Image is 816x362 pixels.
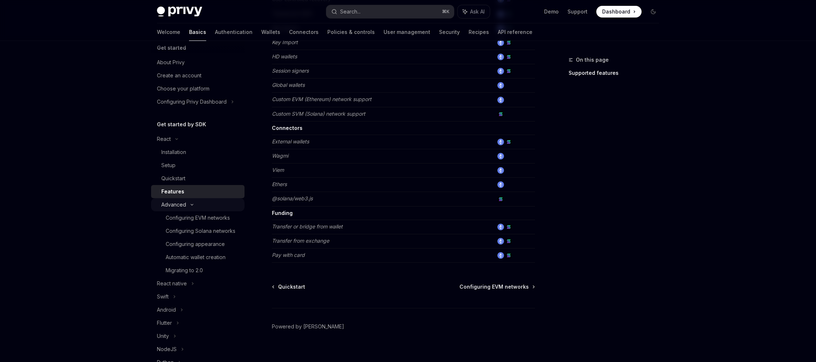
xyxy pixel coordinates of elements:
[166,240,225,249] div: Configuring appearance
[272,153,288,159] em: Wagmi
[278,283,305,290] span: Quickstart
[272,39,298,45] em: Key Import
[505,238,512,244] img: solana.png
[272,323,344,330] a: Powered by [PERSON_NAME]
[151,159,245,172] a: Setup
[272,111,365,117] em: Custom SVM (Solana) network support
[497,167,504,174] img: ethereum.png
[505,54,512,60] img: solana.png
[157,279,187,288] div: React native
[166,227,235,235] div: Configuring Solana networks
[157,84,209,93] div: Choose your platform
[272,210,293,216] strong: Funding
[567,8,588,15] a: Support
[157,305,176,314] div: Android
[151,69,245,82] a: Create an account
[497,181,504,188] img: ethereum.png
[272,138,309,145] em: External wallets
[497,139,504,145] img: ethereum.png
[272,68,309,74] em: Session signers
[272,53,297,59] em: HD wallets
[161,174,185,183] div: Quickstart
[272,96,372,102] em: Custom EVM (Ethereum) network support
[497,68,504,74] img: ethereum.png
[157,97,227,106] div: Configuring Privy Dashboard
[647,6,659,18] button: Toggle dark mode
[151,82,245,95] a: Choose your platform
[340,7,361,16] div: Search...
[157,135,171,143] div: React
[498,23,532,41] a: API reference
[157,345,177,354] div: NodeJS
[272,195,313,201] em: @solana/web3.js
[497,224,504,230] img: ethereum.png
[166,253,226,262] div: Automatic wallet creation
[151,211,245,224] a: Configuring EVM networks
[497,39,504,46] img: ethereum.png
[272,223,343,230] em: Transfer or bridge from wallet
[166,213,230,222] div: Configuring EVM networks
[161,148,186,157] div: Installation
[272,252,305,258] em: Pay with card
[497,82,504,89] img: ethereum.png
[544,8,559,15] a: Demo
[289,23,319,41] a: Connectors
[157,292,169,301] div: Swift
[497,153,504,159] img: ethereum.png
[602,8,630,15] span: Dashboard
[384,23,430,41] a: User management
[272,238,329,244] em: Transfer from exchange
[505,68,512,74] img: solana.png
[215,23,253,41] a: Authentication
[497,97,504,103] img: ethereum.png
[505,139,512,145] img: solana.png
[151,224,245,238] a: Configuring Solana networks
[326,5,454,18] button: Search...⌘K
[151,172,245,185] a: Quickstart
[505,39,512,46] img: solana.png
[497,238,504,244] img: ethereum.png
[439,23,460,41] a: Security
[596,6,642,18] a: Dashboard
[151,146,245,159] a: Installation
[151,56,245,69] a: About Privy
[157,58,185,67] div: About Privy
[272,125,303,131] strong: Connectors
[151,264,245,277] a: Migrating to 2.0
[161,161,176,170] div: Setup
[166,266,203,275] div: Migrating to 2.0
[327,23,375,41] a: Policies & controls
[161,200,186,209] div: Advanced
[497,196,504,203] img: solana.png
[569,67,665,79] a: Supported features
[189,23,206,41] a: Basics
[161,187,184,196] div: Features
[151,185,245,198] a: Features
[576,55,609,64] span: On this page
[272,82,305,88] em: Global wallets
[497,54,504,60] img: ethereum.png
[157,120,206,129] h5: Get started by SDK
[459,283,529,290] span: Configuring EVM networks
[151,251,245,264] a: Automatic wallet creation
[272,181,287,187] em: Ethers
[442,9,450,15] span: ⌘ K
[157,23,180,41] a: Welcome
[497,111,504,118] img: solana.png
[505,252,512,259] img: solana.png
[469,23,489,41] a: Recipes
[157,71,201,80] div: Create an account
[157,7,202,17] img: dark logo
[505,224,512,230] img: solana.png
[273,283,305,290] a: Quickstart
[272,167,284,173] em: Viem
[458,5,490,18] button: Ask AI
[157,319,172,327] div: Flutter
[151,238,245,251] a: Configuring appearance
[157,332,169,340] div: Unity
[497,252,504,259] img: ethereum.png
[470,8,485,15] span: Ask AI
[261,23,280,41] a: Wallets
[459,283,534,290] a: Configuring EVM networks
